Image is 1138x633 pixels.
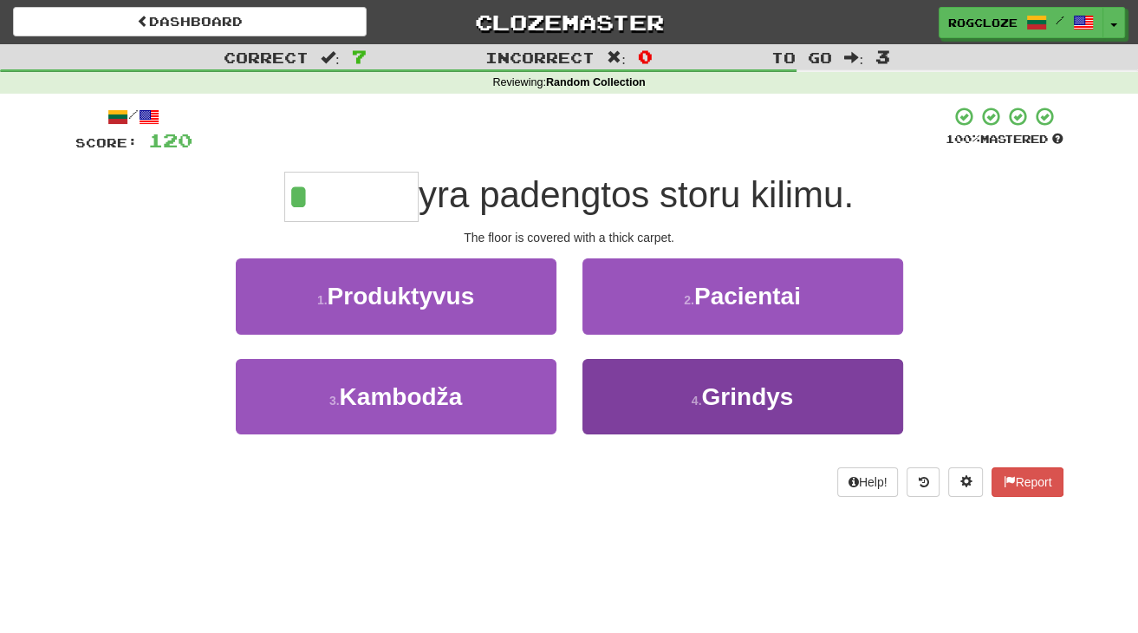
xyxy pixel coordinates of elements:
span: To go [771,49,832,66]
span: Kambodža [340,383,463,410]
span: rogcloze [948,15,1018,30]
small: 2 . [684,293,694,307]
span: 0 [638,46,653,67]
small: 4 . [692,394,702,408]
span: yra padengtos storu kilimu. [419,174,854,215]
span: Produktyvus [328,283,475,310]
a: Clozemaster [393,7,746,37]
span: 120 [148,129,192,151]
span: 3 [875,46,890,67]
strong: Random Collection [546,76,646,88]
a: rogcloze / [939,7,1103,38]
div: Mastered [946,132,1063,147]
button: Help! [837,467,899,497]
button: 2.Pacientai [582,258,903,334]
button: 3.Kambodža [236,359,556,434]
button: Round history (alt+y) [907,467,940,497]
small: 1 . [317,293,328,307]
div: / [75,106,192,127]
button: 4.Grindys [582,359,903,434]
span: 7 [352,46,367,67]
span: 100 % [946,132,980,146]
span: / [1056,14,1064,26]
a: Dashboard [13,7,367,36]
div: The floor is covered with a thick carpet. [75,229,1063,246]
span: Grindys [701,383,793,410]
span: : [844,50,863,65]
span: Score: [75,135,138,150]
button: 1.Produktyvus [236,258,556,334]
small: 3 . [329,394,340,408]
button: Report [992,467,1063,497]
span: Correct [224,49,309,66]
span: Pacientai [694,283,801,310]
span: : [321,50,340,65]
span: : [607,50,626,65]
span: Incorrect [485,49,595,66]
